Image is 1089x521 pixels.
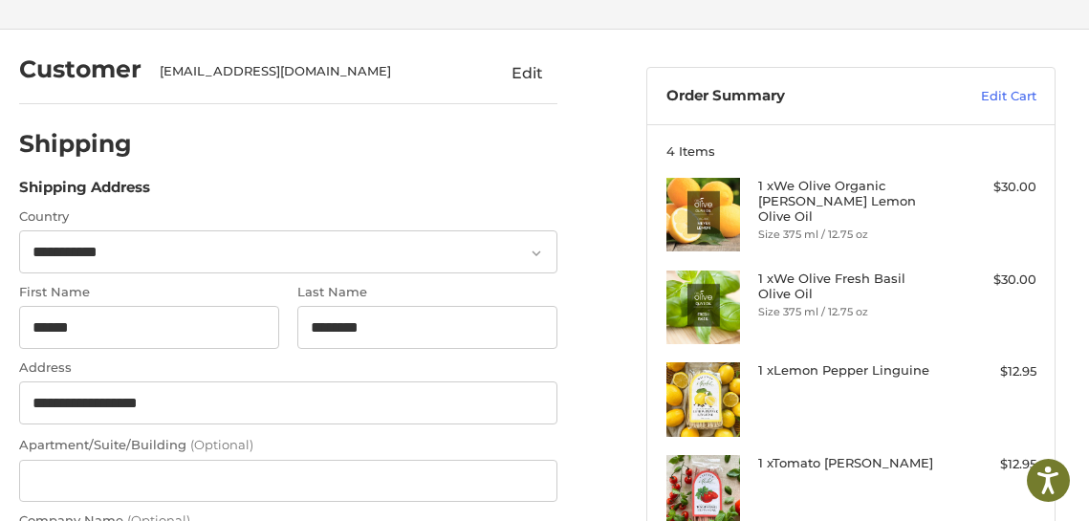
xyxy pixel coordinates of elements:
h2: Customer [19,54,142,84]
h4: 1 x Tomato [PERSON_NAME] [758,455,939,470]
a: Edit Cart [919,87,1036,106]
li: Size 375 ml / 12.75 oz [758,304,939,320]
button: Open LiveChat chat widget [220,25,243,48]
button: Edit [496,57,557,88]
div: $12.95 [944,362,1036,381]
small: (Optional) [190,437,253,452]
div: [EMAIL_ADDRESS][DOMAIN_NAME] [160,62,459,81]
p: We're away right now. Please check back later! [27,29,216,44]
label: Country [19,207,558,227]
label: Apartment/Suite/Building [19,436,558,455]
h4: 1 x We Olive Fresh Basil Olive Oil [758,271,939,302]
div: $30.00 [944,178,1036,197]
h4: 1 x We Olive Organic [PERSON_NAME] Lemon Olive Oil [758,178,939,225]
legend: Shipping Address [19,177,150,207]
label: First Name [19,283,279,302]
h3: Order Summary [666,87,919,106]
h3: 4 Items [666,143,1036,159]
h2: Shipping [19,129,132,159]
div: $30.00 [944,271,1036,290]
li: Size 375 ml / 12.75 oz [758,227,939,243]
div: $12.95 [944,455,1036,474]
label: Address [19,358,558,378]
h4: 1 x Lemon Pepper Linguine [758,362,939,378]
label: Last Name [297,283,557,302]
